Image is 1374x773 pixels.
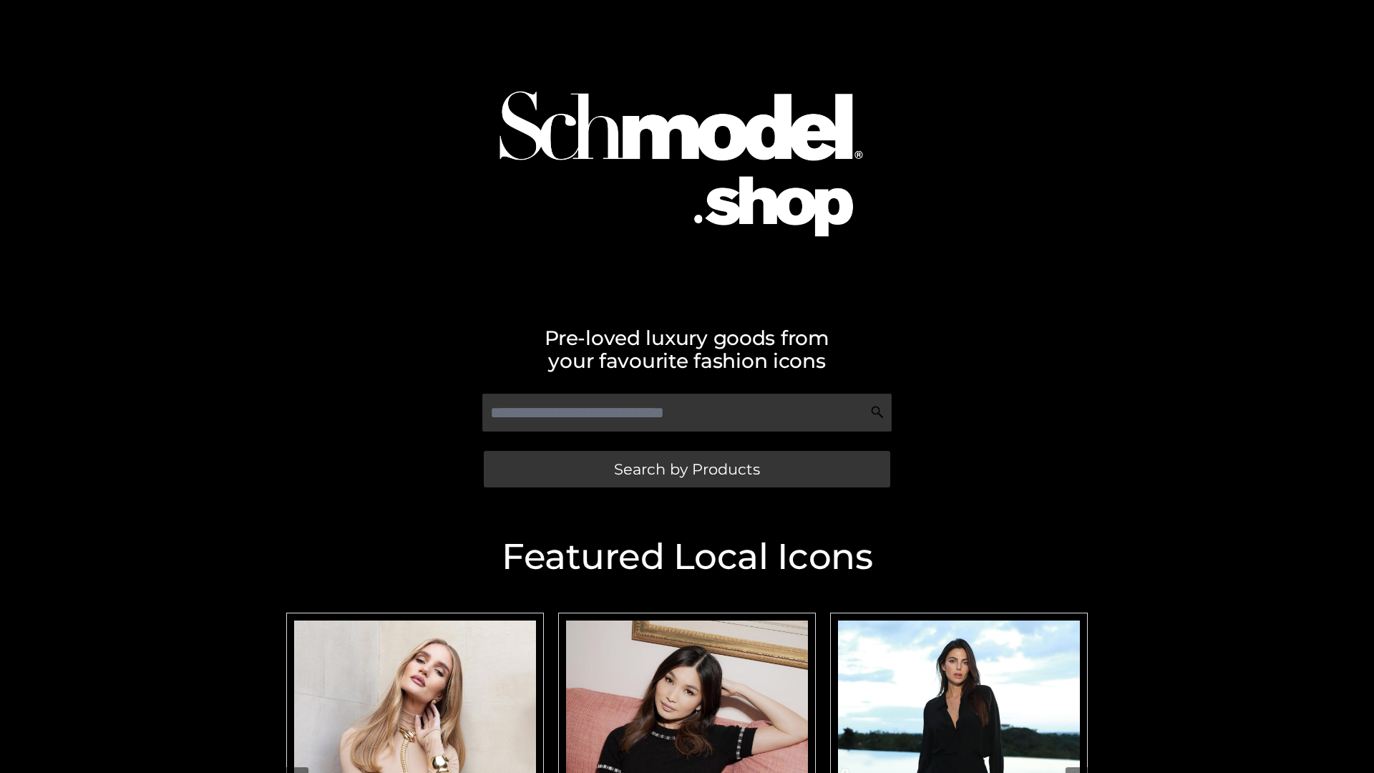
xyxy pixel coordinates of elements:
img: Search Icon [870,405,885,419]
h2: Featured Local Icons​ [279,539,1095,575]
a: Search by Products [484,451,890,487]
span: Search by Products [614,462,760,477]
h2: Pre-loved luxury goods from your favourite fashion icons [279,326,1095,372]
